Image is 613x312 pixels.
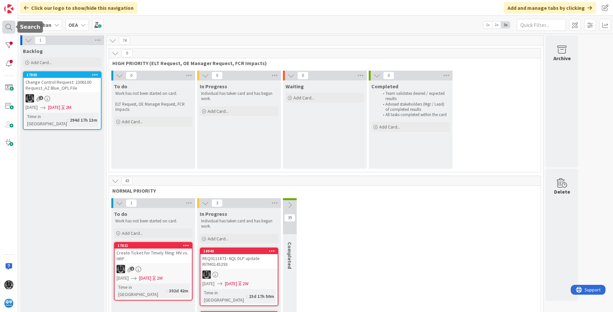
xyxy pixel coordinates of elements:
div: 18949REQ0111871- 6QL DLP update RITM0145293 [200,248,278,269]
span: 1 [126,199,137,207]
div: 17865Change Control Request: 2306100 Request_AZ Blue_OPL File [24,72,101,92]
span: : [67,116,68,124]
p: Work has not been started on card. [115,218,191,224]
div: Time in [GEOGRAPHIC_DATA] [202,289,246,303]
div: KG [115,265,192,273]
span: [DATE] [26,104,38,111]
div: Add and manage tabs by clicking [504,2,596,14]
span: 43 [121,177,133,185]
div: Create Ticket for Timely filing: MV vs. HRP [115,249,192,263]
span: 2x [492,22,501,28]
span: Add Card... [31,60,52,65]
span: 0 [383,72,394,79]
span: To do [114,211,127,217]
div: Delete [554,188,570,196]
span: 0 [121,49,133,57]
span: Add Card... [379,124,400,130]
p: Individual has taken card and has begun work. [201,218,277,229]
div: Change Control Request: 2306100 Request_AZ Blue_OPL File [24,78,101,92]
div: KG [200,270,278,279]
span: In Progress [200,83,227,90]
span: Add Card... [293,95,314,101]
span: [DATE] [225,280,237,287]
img: KG [117,265,125,273]
img: KG [202,270,211,279]
span: To do [114,83,127,90]
span: : [166,287,167,294]
div: 18949 [200,248,278,254]
span: 1 [35,36,46,44]
span: : [246,293,247,300]
div: 2W [157,275,163,282]
div: 17821 [115,243,192,249]
div: 17821Create Ticket for Timely filing: MV vs. HRP [115,243,192,263]
span: Kanban [33,21,51,29]
div: 18949 [203,249,278,253]
p: Individual has taken card and has begun work. [201,91,277,102]
div: 294d 17h 13m [68,116,99,124]
span: [DATE] [139,275,151,282]
span: 1x [483,22,492,28]
div: Archive [553,54,571,62]
span: In Progress [200,211,227,217]
div: REQ0111871- 6QL DLP update RITM0145293 [200,254,278,269]
li: Team validates desired / expected results [379,91,449,102]
span: 3 [212,199,223,207]
span: [DATE] [202,280,214,287]
div: 302d 42m [167,287,190,294]
span: 74 [119,37,130,44]
span: 1 [130,267,134,271]
p: ELT Request, OE Manager Request, FCR Impacts [115,102,191,113]
div: Time in [GEOGRAPHIC_DATA] [26,113,67,127]
span: Add Card... [122,230,143,236]
span: Completed [287,242,293,269]
h5: Search [20,24,40,30]
span: [DATE] [48,104,60,111]
span: 1 [39,96,43,100]
div: 17865 [24,72,101,78]
input: Quick Filter... [517,19,566,31]
img: Visit kanbanzone.com [4,4,13,13]
div: 23d 17h 50m [247,293,276,300]
span: Backlog [23,48,43,54]
img: KG [4,280,13,289]
span: 0 [297,72,308,79]
div: KG [24,94,101,103]
span: Add Card... [208,108,229,114]
div: 17865 [27,73,101,77]
span: 0 [126,72,137,79]
span: NORMAL PRIORITY [112,187,532,194]
div: Time in [GEOGRAPHIC_DATA] [117,284,166,298]
li: Advised stakeholders (Mgr / Lead) of completed results [379,102,449,113]
div: 17821 [118,243,192,248]
img: avatar [4,299,13,308]
span: Completed [371,83,398,90]
span: Support [14,1,30,9]
p: Work has not been started on card. [115,91,191,96]
span: 39 [284,214,295,222]
span: 0 [212,72,223,79]
span: HIGH PRIORITY (ELT Request, OE Manager Request, FCR Impacts) [112,60,532,66]
span: Waiting [286,83,304,90]
li: All tasks completed within the card [379,112,449,117]
div: Click our logo to show/hide this navigation [20,2,138,14]
span: 3x [501,22,510,28]
b: OEA [68,22,78,28]
div: 2W [243,280,249,287]
span: [DATE] [117,275,129,282]
span: Add Card... [122,119,143,125]
span: Add Card... [208,236,229,242]
div: 2M [66,104,71,111]
img: KG [26,94,34,103]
